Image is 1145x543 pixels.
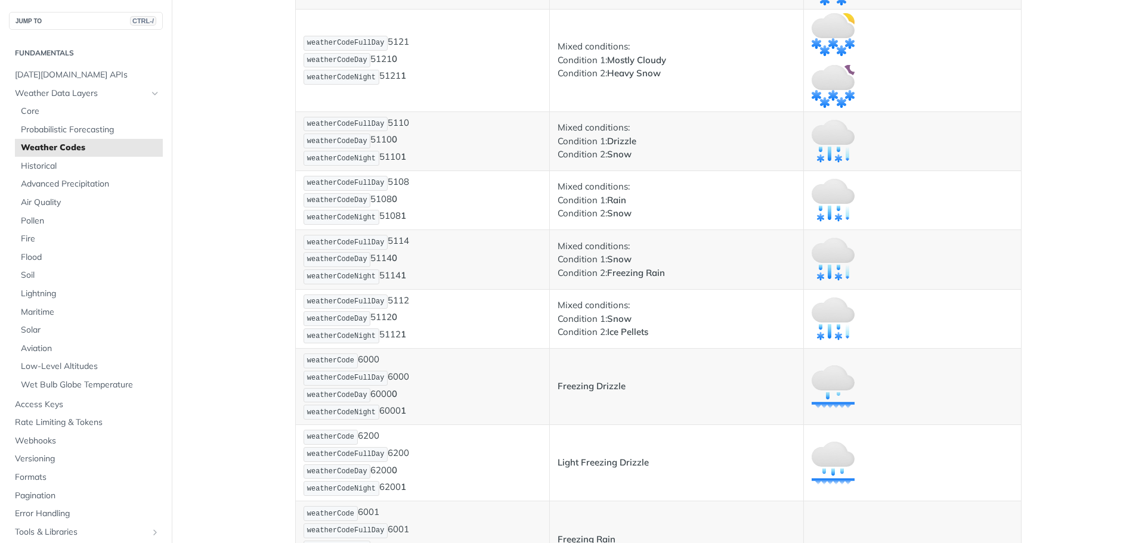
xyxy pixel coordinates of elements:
span: Flood [21,252,160,263]
span: Expand image [812,194,855,205]
span: Expand image [812,312,855,324]
img: rain_snow [812,179,855,222]
span: Expand image [812,135,855,146]
p: 5114 5114 5114 [304,234,541,285]
strong: 1 [401,405,406,417]
strong: Heavy Snow [607,67,661,79]
strong: 0 [392,312,397,323]
span: Error Handling [15,508,160,520]
span: weatherCodeNight [307,272,376,281]
span: weatherCodeNight [307,213,376,222]
a: Webhooks [9,432,163,450]
span: weatherCodeFullDay [307,297,385,306]
span: weatherCodeFullDay [307,39,385,47]
span: weatherCodeDay [307,137,367,145]
strong: 1 [401,151,406,163]
span: Core [21,106,160,117]
span: Expand image [812,27,855,39]
strong: 0 [392,134,397,145]
span: Tools & Libraries [15,526,147,538]
span: Advanced Precipitation [21,178,160,190]
a: Fire [15,230,163,248]
span: Expand image [812,456,855,467]
span: Probabilistic Forecasting [21,124,160,136]
p: 6200 6200 6200 6200 [304,429,541,497]
strong: Rain [607,194,626,206]
span: Rate Limiting & Tokens [15,417,160,429]
strong: 1 [401,210,406,222]
span: weatherCodeNight [307,408,376,417]
img: snow_freezing_rain [812,238,855,281]
img: freezing_drizzle [812,365,855,408]
strong: 1 [401,482,406,493]
span: Expand image [812,253,855,264]
span: Solar [21,324,160,336]
span: Soil [21,269,160,281]
span: Maritime [21,306,160,318]
button: Show subpages for Tools & Libraries [150,528,160,537]
a: Weather Data LayersHide subpages for Weather Data Layers [9,85,163,103]
a: Wet Bulb Globe Temperature [15,376,163,394]
a: Flood [15,249,163,266]
span: weatherCodeFullDay [307,374,385,382]
span: Aviation [21,343,160,355]
strong: 1 [401,329,406,340]
strong: 0 [392,252,397,263]
a: Access Keys [9,396,163,414]
a: Lightning [15,285,163,303]
strong: Drizzle [607,135,636,147]
strong: Snow [607,313,632,324]
span: weatherCodeDay [307,196,367,204]
img: snow_ice_pellets [812,297,855,340]
strong: 0 [392,53,397,64]
p: 6000 6000 6000 6000 [304,352,541,421]
strong: 1 [401,269,406,281]
span: weatherCodeFullDay [307,450,385,458]
span: Access Keys [15,399,160,411]
strong: Snow [607,148,632,160]
a: Error Handling [9,505,163,523]
a: Tools & LibrariesShow subpages for Tools & Libraries [9,523,163,541]
strong: 0 [392,388,397,399]
span: Historical [21,160,160,172]
span: [DATE][DOMAIN_NAME] APIs [15,69,160,81]
p: Mixed conditions: Condition 1: Condition 2: [558,299,796,339]
span: weatherCodeNight [307,332,376,340]
a: Advanced Precipitation [15,175,163,193]
span: weatherCodeDay [307,255,367,263]
a: Aviation [15,340,163,358]
a: Weather Codes [15,139,163,157]
strong: Snow [607,253,632,265]
a: Versioning [9,450,163,468]
span: weatherCode [307,433,354,441]
span: Fire [21,233,160,245]
img: mostly_cloudy_heavy_snow_night [812,65,855,108]
span: Weather Codes [21,142,160,154]
p: Mixed conditions: Condition 1: Condition 2: [558,121,796,162]
span: Low-Level Altitudes [21,361,160,373]
span: Lightning [21,288,160,300]
span: weatherCodeDay [307,391,367,399]
strong: Ice Pellets [607,326,648,337]
span: Versioning [15,453,160,465]
img: mostly_cloudy_heavy_snow_day [812,13,855,56]
p: 5110 5110 5110 [304,116,541,167]
a: [DATE][DOMAIN_NAME] APIs [9,66,163,84]
a: Solar [15,321,163,339]
a: Pollen [15,212,163,230]
span: weatherCodeFullDay [307,526,385,535]
span: Weather Data Layers [15,88,147,100]
span: weatherCodeNight [307,485,376,493]
p: Mixed conditions: Condition 1: Condition 2: [558,40,796,80]
span: Formats [15,471,160,483]
span: weatherCode [307,356,354,365]
strong: 1 [401,70,406,82]
strong: Freezing Rain [607,267,665,278]
span: Pollen [21,215,160,227]
strong: Freezing Drizzle [558,380,626,392]
strong: 0 [392,464,397,476]
a: Historical [15,157,163,175]
span: weatherCodeDay [307,467,367,476]
strong: Light Freezing Drizzle [558,457,649,468]
span: weatherCodeDay [307,315,367,323]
